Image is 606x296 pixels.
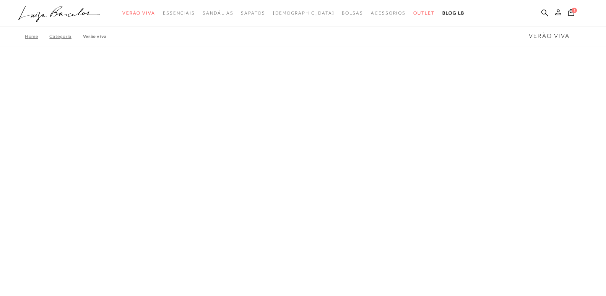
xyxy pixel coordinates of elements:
[83,34,107,39] a: Verão Viva
[413,10,435,16] span: Outlet
[163,10,195,16] span: Essenciais
[241,6,265,20] a: categoryNavScreenReaderText
[413,6,435,20] a: categoryNavScreenReaderText
[203,10,233,16] span: Sandálias
[122,6,155,20] a: categoryNavScreenReaderText
[442,6,465,20] a: BLOG LB
[566,8,577,19] button: 1
[163,6,195,20] a: categoryNavScreenReaderText
[342,6,363,20] a: categoryNavScreenReaderText
[49,34,83,39] a: Categoria
[203,6,233,20] a: categoryNavScreenReaderText
[25,34,49,39] a: Home
[342,10,363,16] span: Bolsas
[371,6,406,20] a: categoryNavScreenReaderText
[572,8,577,13] span: 1
[442,10,465,16] span: BLOG LB
[241,10,265,16] span: Sapatos
[273,6,335,20] a: noSubCategoriesText
[371,10,406,16] span: Acessórios
[529,33,570,39] span: Verão Viva
[273,10,335,16] span: [DEMOGRAPHIC_DATA]
[122,10,155,16] span: Verão Viva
